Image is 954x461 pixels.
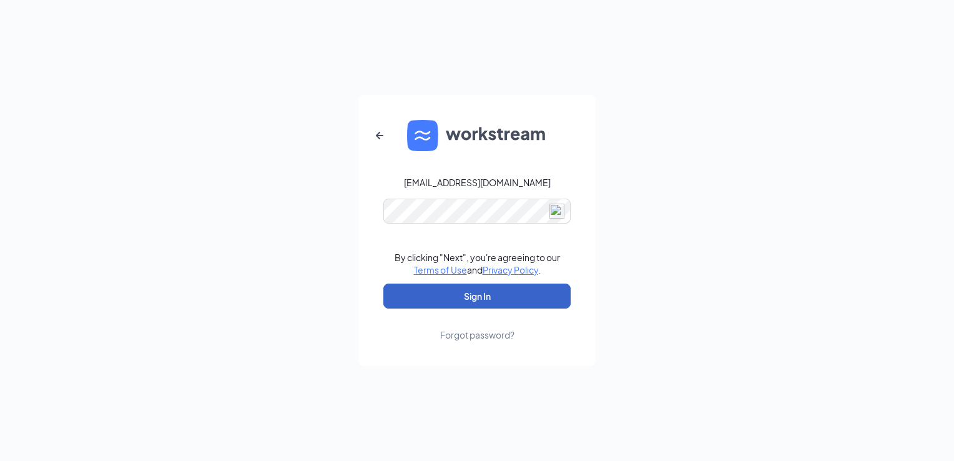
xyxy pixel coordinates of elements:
[440,309,514,341] a: Forgot password?
[414,264,467,275] a: Terms of Use
[440,329,514,341] div: Forgot password?
[549,204,564,219] img: npw-badge-icon-locked.svg
[365,121,395,151] button: ArrowLeftNew
[407,120,547,151] img: WS logo and Workstream text
[383,284,571,309] button: Sign In
[483,264,538,275] a: Privacy Policy
[372,128,387,143] svg: ArrowLeftNew
[395,251,560,276] div: By clicking "Next", you're agreeing to our and .
[404,176,551,189] div: [EMAIL_ADDRESS][DOMAIN_NAME]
